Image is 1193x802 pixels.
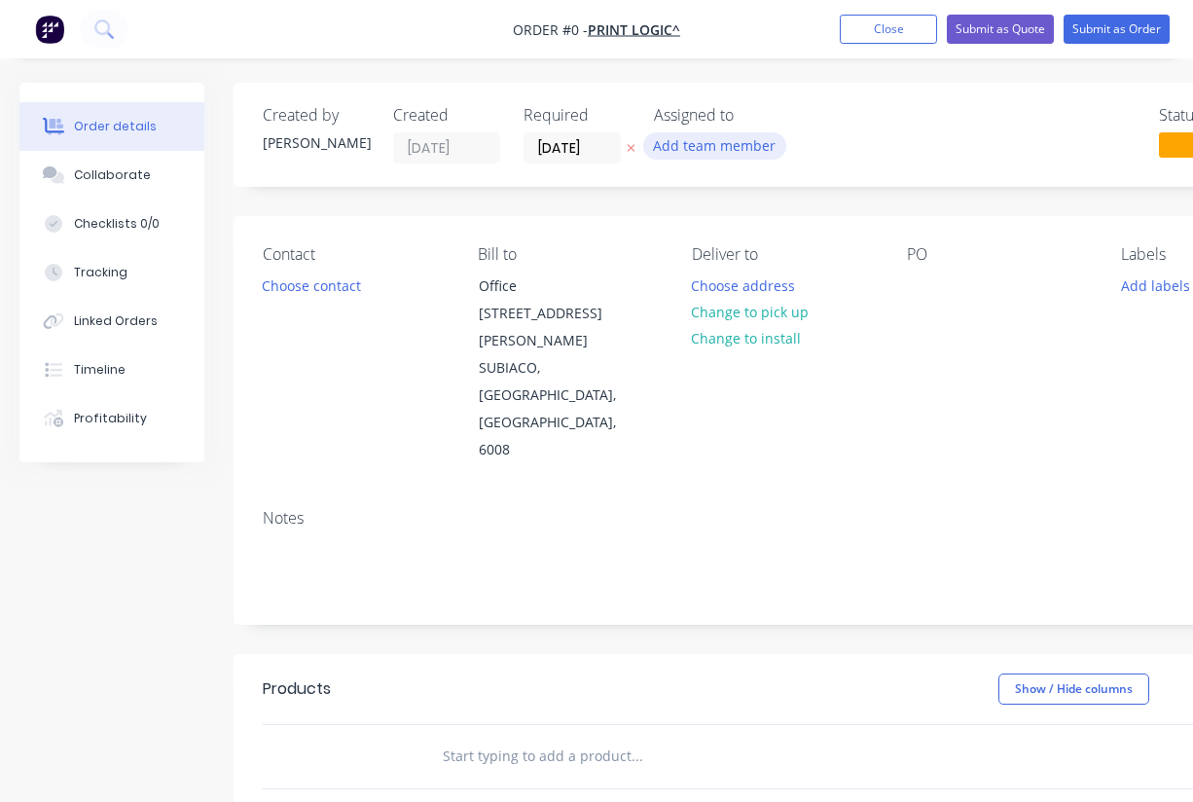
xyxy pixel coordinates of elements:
[681,299,819,325] button: Change to pick up
[74,215,160,233] div: Checklists 0/0
[998,674,1149,705] button: Show / Hide columns
[513,20,588,39] span: Order #0 -
[654,106,849,125] div: Assigned to
[643,132,786,159] button: Add team member
[19,248,204,297] button: Tracking
[74,361,126,379] div: Timeline
[74,166,151,184] div: Collaborate
[19,297,204,346] button: Linked Orders
[35,15,64,44] img: Factory
[19,151,204,200] button: Collaborate
[681,325,812,351] button: Change to install
[654,132,786,159] button: Add team member
[19,200,204,248] button: Checklists 0/0
[840,15,937,44] button: Close
[524,106,631,125] div: Required
[692,245,876,264] div: Deliver to
[74,312,158,330] div: Linked Orders
[19,102,204,151] button: Order details
[1064,15,1170,44] button: Submit as Order
[479,354,640,463] div: SUBIACO, [GEOGRAPHIC_DATA], [GEOGRAPHIC_DATA], 6008
[19,346,204,394] button: Timeline
[263,245,447,264] div: Contact
[462,272,657,464] div: Office [STREET_ADDRESS][PERSON_NAME]SUBIACO, [GEOGRAPHIC_DATA], [GEOGRAPHIC_DATA], 6008
[588,20,680,39] a: Print Logic^
[393,106,500,125] div: Created
[681,272,806,298] button: Choose address
[74,118,157,135] div: Order details
[947,15,1054,44] button: Submit as Quote
[263,106,370,125] div: Created by
[907,245,1091,264] div: PO
[252,272,372,298] button: Choose contact
[479,273,640,354] div: Office [STREET_ADDRESS][PERSON_NAME]
[74,410,147,427] div: Profitability
[442,737,831,776] input: Start typing to add a product...
[19,394,204,443] button: Profitability
[74,264,127,281] div: Tracking
[263,132,370,153] div: [PERSON_NAME]
[263,677,331,701] div: Products
[478,245,662,264] div: Bill to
